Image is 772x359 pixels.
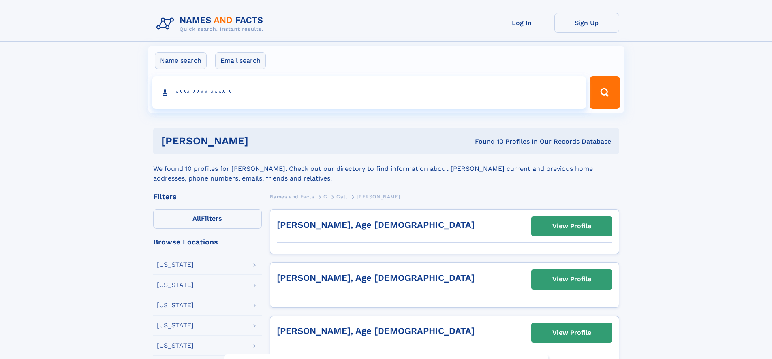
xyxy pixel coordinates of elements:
div: View Profile [552,270,591,289]
div: [US_STATE] [157,342,194,349]
a: View Profile [532,217,612,236]
img: Logo Names and Facts [153,13,270,35]
div: Found 10 Profiles In Our Records Database [361,137,611,146]
button: Search Button [590,76,620,109]
a: Names and Facts [270,191,314,202]
a: Galt [336,191,347,202]
a: G [323,191,327,202]
div: Browse Locations [153,238,262,246]
div: [US_STATE] [157,302,194,308]
div: View Profile [552,217,591,236]
div: We found 10 profiles for [PERSON_NAME]. Check out our directory to find information about [PERSON... [153,154,619,183]
span: [PERSON_NAME] [357,194,400,200]
span: Galt [336,194,347,200]
a: [PERSON_NAME], Age [DEMOGRAPHIC_DATA] [277,326,475,336]
div: View Profile [552,323,591,342]
label: Filters [153,209,262,229]
label: Email search [215,52,266,69]
a: Log In [490,13,554,33]
input: search input [152,76,586,109]
div: Filters [153,193,262,200]
div: [US_STATE] [157,282,194,288]
a: [PERSON_NAME], Age [DEMOGRAPHIC_DATA] [277,273,475,283]
label: Name search [155,52,207,69]
div: [US_STATE] [157,322,194,329]
a: View Profile [532,270,612,289]
div: [US_STATE] [157,261,194,268]
a: Sign Up [554,13,619,33]
a: View Profile [532,323,612,342]
span: All [192,215,201,222]
span: G [323,194,327,200]
a: [PERSON_NAME], Age [DEMOGRAPHIC_DATA] [277,220,475,230]
h1: [PERSON_NAME] [161,136,362,146]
